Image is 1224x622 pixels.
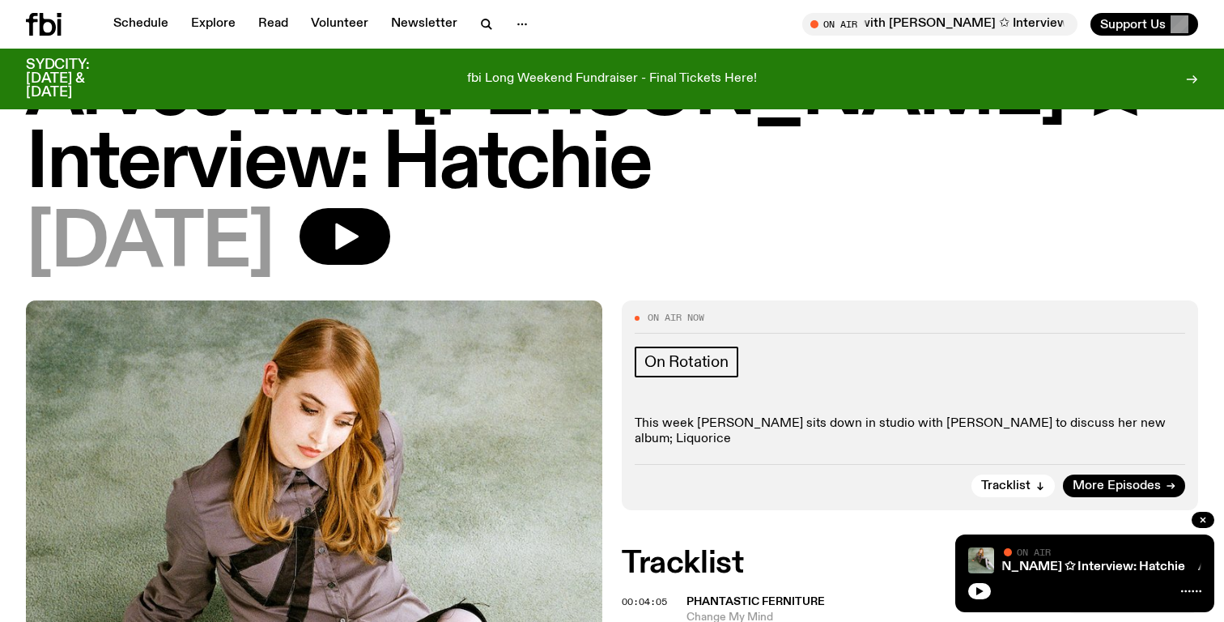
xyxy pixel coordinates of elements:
span: 00:04:05 [622,595,667,608]
h2: Tracklist [622,549,1198,578]
a: Arvos with [PERSON_NAME] ✩ Interview: Hatchie [890,560,1185,573]
button: On AirArvos with [PERSON_NAME] ✩ Interview: Hatchie [802,13,1077,36]
button: Support Us [1090,13,1198,36]
a: Explore [181,13,245,36]
img: Girl with long hair is sitting back on the ground comfortably [968,547,994,573]
span: On Air Now [648,313,704,322]
p: This week [PERSON_NAME] sits down in studio with [PERSON_NAME] to discuss her new album; Liquorice [635,416,1185,447]
span: On Air [1017,547,1051,557]
a: Volunteer [301,13,378,36]
span: Tracklist [981,480,1031,492]
a: Schedule [104,13,178,36]
span: Support Us [1100,17,1166,32]
h1: Arvos with [PERSON_NAME] ✩ Interview: Hatchie [26,56,1198,202]
a: Read [249,13,298,36]
span: More Episodes [1073,480,1161,492]
h3: SYDCITY: [DATE] & [DATE] [26,58,130,100]
button: Tracklist [971,475,1055,497]
a: Newsletter [381,13,467,36]
a: On Rotation [635,347,738,377]
a: More Episodes [1063,475,1185,497]
span: [DATE] [26,208,274,281]
span: On Rotation [644,353,729,371]
p: fbi Long Weekend Fundraiser - Final Tickets Here! [467,72,757,87]
span: Phantastic Ferniture [686,596,825,607]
